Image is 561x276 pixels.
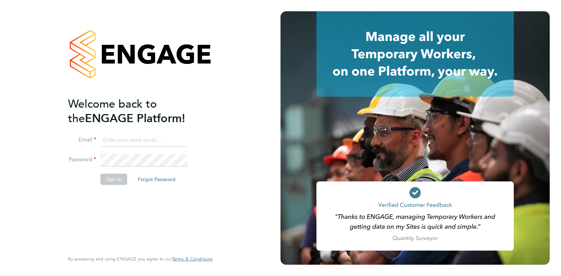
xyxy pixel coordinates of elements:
span: By accessing and using ENGAGE you agree to our [68,256,212,262]
input: Enter your work email... [100,134,187,147]
label: Email [68,136,96,144]
label: Password [68,156,96,163]
span: Welcome back to the [68,97,157,125]
button: Sign In [100,174,127,185]
h2: ENGAGE Platform! [68,97,205,126]
a: Terms & Conditions [172,256,212,262]
button: Forgot Password [132,174,181,185]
